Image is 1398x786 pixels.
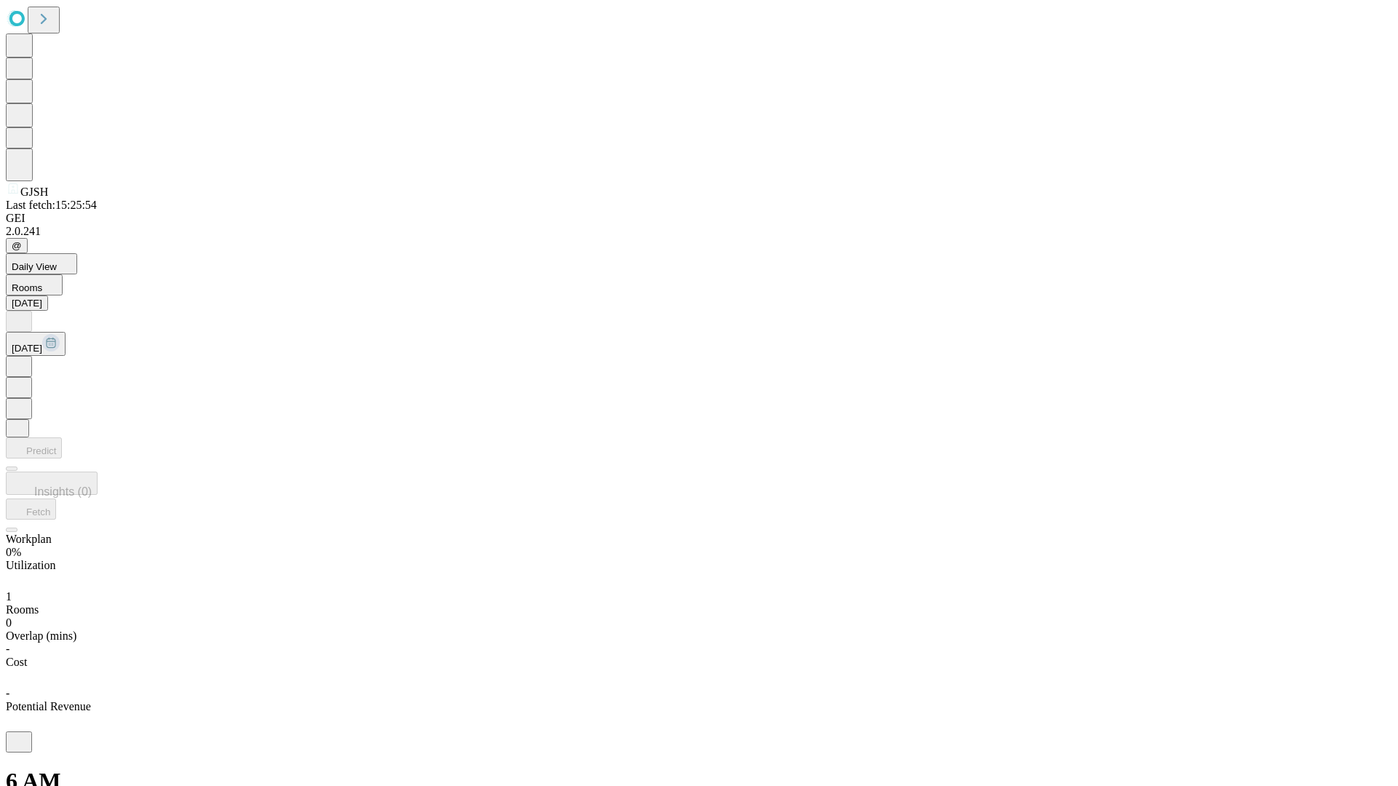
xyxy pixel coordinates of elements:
span: Daily View [12,261,57,272]
button: [DATE] [6,295,48,311]
span: 0% [6,546,21,558]
span: Rooms [6,603,39,616]
span: Overlap (mins) [6,630,76,642]
span: Utilization [6,559,55,571]
span: GJSH [20,186,48,198]
span: [DATE] [12,343,42,354]
div: GEI [6,212,1392,225]
div: 2.0.241 [6,225,1392,238]
button: Insights (0) [6,472,98,495]
span: Last fetch: 15:25:54 [6,199,97,211]
span: 0 [6,616,12,629]
button: @ [6,238,28,253]
span: Potential Revenue [6,700,91,712]
span: - [6,687,9,699]
button: Rooms [6,274,63,295]
span: Insights (0) [34,485,92,498]
span: Workplan [6,533,52,545]
span: @ [12,240,22,251]
span: - [6,643,9,655]
button: [DATE] [6,332,66,356]
button: Fetch [6,499,56,520]
span: 1 [6,590,12,603]
button: Predict [6,437,62,458]
span: Cost [6,656,27,668]
span: Rooms [12,282,42,293]
button: Daily View [6,253,77,274]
